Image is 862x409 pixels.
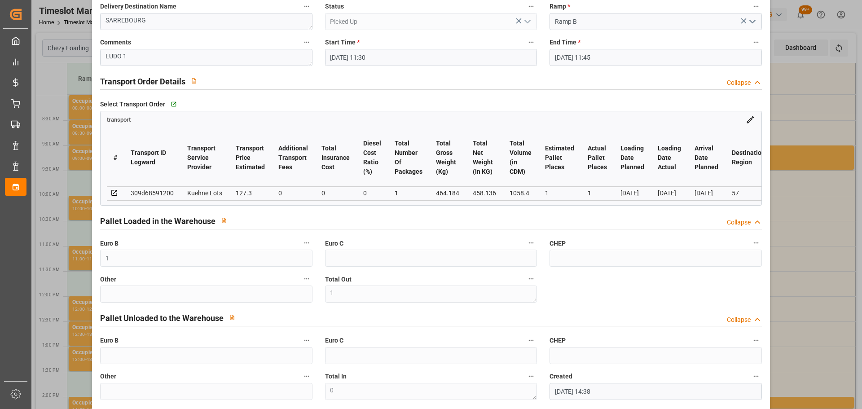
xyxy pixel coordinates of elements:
div: 0 [321,188,350,198]
button: View description [215,212,233,229]
textarea: 1 [325,286,537,303]
span: Euro C [325,336,343,345]
button: Comments [301,36,312,48]
button: Total Out [525,273,537,285]
span: Euro C [325,239,343,248]
div: Collapse [727,218,751,227]
span: Start Time [325,38,360,47]
div: 57 [732,188,765,198]
th: Actual Pallet Places [581,129,614,187]
button: Euro B [301,237,312,249]
span: Euro B [100,336,119,345]
div: 1 [545,188,574,198]
span: End Time [550,38,581,47]
th: Destination Region [725,129,772,187]
span: Comments [100,38,131,47]
button: Total In [525,370,537,382]
h2: Pallet Unloaded to the Warehouse [100,312,224,324]
div: [DATE] [620,188,644,198]
button: View description [185,72,202,89]
th: Total Number Of Packages [388,129,429,187]
th: Arrival Date Planned [688,129,725,187]
button: Status [525,0,537,12]
button: View description [224,309,241,326]
input: DD-MM-YYYY HH:MM [325,49,537,66]
a: transport [107,115,131,123]
span: CHEP [550,239,566,248]
div: 464.184 [436,188,459,198]
th: Total Insurance Cost [315,129,356,187]
button: Euro C [525,237,537,249]
div: 458.136 [473,188,496,198]
button: Other [301,273,312,285]
button: End Time * [750,36,762,48]
div: 1 [395,188,422,198]
span: transport [107,116,131,123]
span: Total Out [325,275,352,284]
span: Ramp [550,2,570,11]
th: Diesel Cost Ratio (%) [356,129,388,187]
button: open menu [745,15,758,29]
input: DD-MM-YYYY HH:MM [550,383,761,400]
div: Kuehne Lots [187,188,222,198]
th: Total Volume (in CDM) [503,129,538,187]
div: 0 [363,188,381,198]
span: Total In [325,372,347,381]
button: Other [301,370,312,382]
th: Transport ID Logward [124,129,180,187]
div: 127.3 [236,188,265,198]
input: DD-MM-YYYY HH:MM [550,49,761,66]
th: Loading Date Actual [651,129,688,187]
span: Created [550,372,572,381]
div: 309d68591200 [131,188,174,198]
th: Total Net Weight (in KG) [466,129,503,187]
button: Created [750,370,762,382]
div: [DATE] [695,188,718,198]
span: CHEP [550,336,566,345]
div: Collapse [727,78,751,88]
h2: Pallet Loaded in the Warehouse [100,215,215,227]
span: Other [100,372,116,381]
th: # [107,129,124,187]
button: open menu [520,15,534,29]
span: Euro B [100,239,119,248]
span: Delivery Destination Name [100,2,176,11]
div: 1 [588,188,607,198]
div: [DATE] [658,188,681,198]
th: Transport Price Estimated [229,129,272,187]
th: Estimated Pallet Places [538,129,581,187]
button: Delivery Destination Name [301,0,312,12]
th: Loading Date Planned [614,129,651,187]
span: Other [100,275,116,284]
textarea: SARREBOURG [100,13,312,30]
button: Ramp * [750,0,762,12]
div: 1058.4 [510,188,532,198]
input: Type to search/select [325,13,537,30]
textarea: 0 [325,383,537,400]
th: Additional Transport Fees [272,129,315,187]
th: Transport Service Provider [180,129,229,187]
h2: Transport Order Details [100,75,185,88]
div: Collapse [727,315,751,325]
textarea: LUDO 1 [100,49,312,66]
button: Euro B [301,334,312,346]
button: CHEP [750,334,762,346]
button: CHEP [750,237,762,249]
button: Start Time * [525,36,537,48]
th: Total Gross Weight (Kg) [429,129,466,187]
button: Euro C [525,334,537,346]
span: Status [325,2,344,11]
input: Type to search/select [550,13,761,30]
span: Select Transport Order [100,100,165,109]
div: 0 [278,188,308,198]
